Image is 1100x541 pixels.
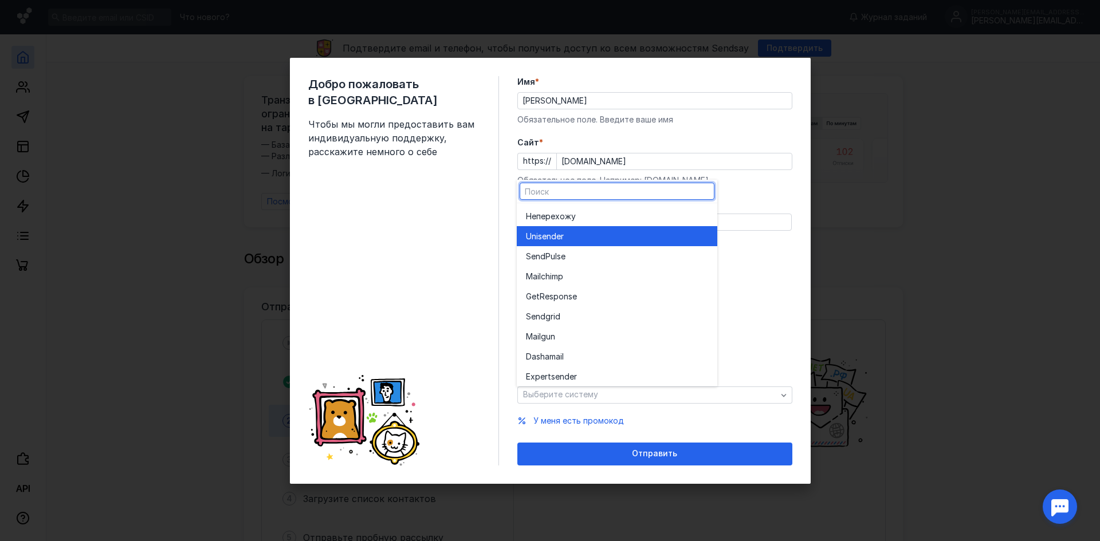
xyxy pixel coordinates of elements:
[536,211,576,222] span: перехожу
[533,416,624,425] span: У меня есть промокод
[517,386,792,404] button: Выберите систему
[562,351,564,362] span: l
[526,231,561,242] span: Unisende
[526,371,535,382] span: Ex
[526,211,536,222] span: Не
[632,449,677,459] span: Отправить
[541,331,555,342] span: gun
[526,331,541,342] span: Mail
[517,175,792,186] div: Обязательное поле. Например: [DOMAIN_NAME]
[517,346,717,366] button: Dashamail
[523,389,598,399] span: Выберите систему
[517,137,539,148] span: Cайт
[520,183,714,199] input: Поиск
[517,286,717,306] button: GetResponse
[517,326,717,346] button: Mailgun
[517,306,717,326] button: Sendgrid
[308,76,480,108] span: Добро пожаловать в [GEOGRAPHIC_DATA]
[517,203,717,386] div: grid
[526,351,562,362] span: Dashamai
[558,271,563,282] span: p
[526,311,553,322] span: Sendgr
[532,291,577,302] span: etResponse
[561,231,564,242] span: r
[517,266,717,286] button: Mailchimp
[526,271,558,282] span: Mailchim
[561,251,565,262] span: e
[517,206,717,226] button: Неперехожу
[517,443,792,465] button: Отправить
[533,415,624,427] button: У меня есть промокод
[526,291,532,302] span: G
[526,251,561,262] span: SendPuls
[308,117,480,159] span: Чтобы мы могли предоставить вам индивидуальную поддержку, расскажите немного о себе
[535,371,577,382] span: pertsender
[517,226,717,246] button: Unisender
[517,246,717,266] button: SendPulse
[517,76,535,88] span: Имя
[517,366,717,386] button: Expertsender
[553,311,560,322] span: id
[517,114,792,125] div: Обязательное поле. Введите ваше имя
